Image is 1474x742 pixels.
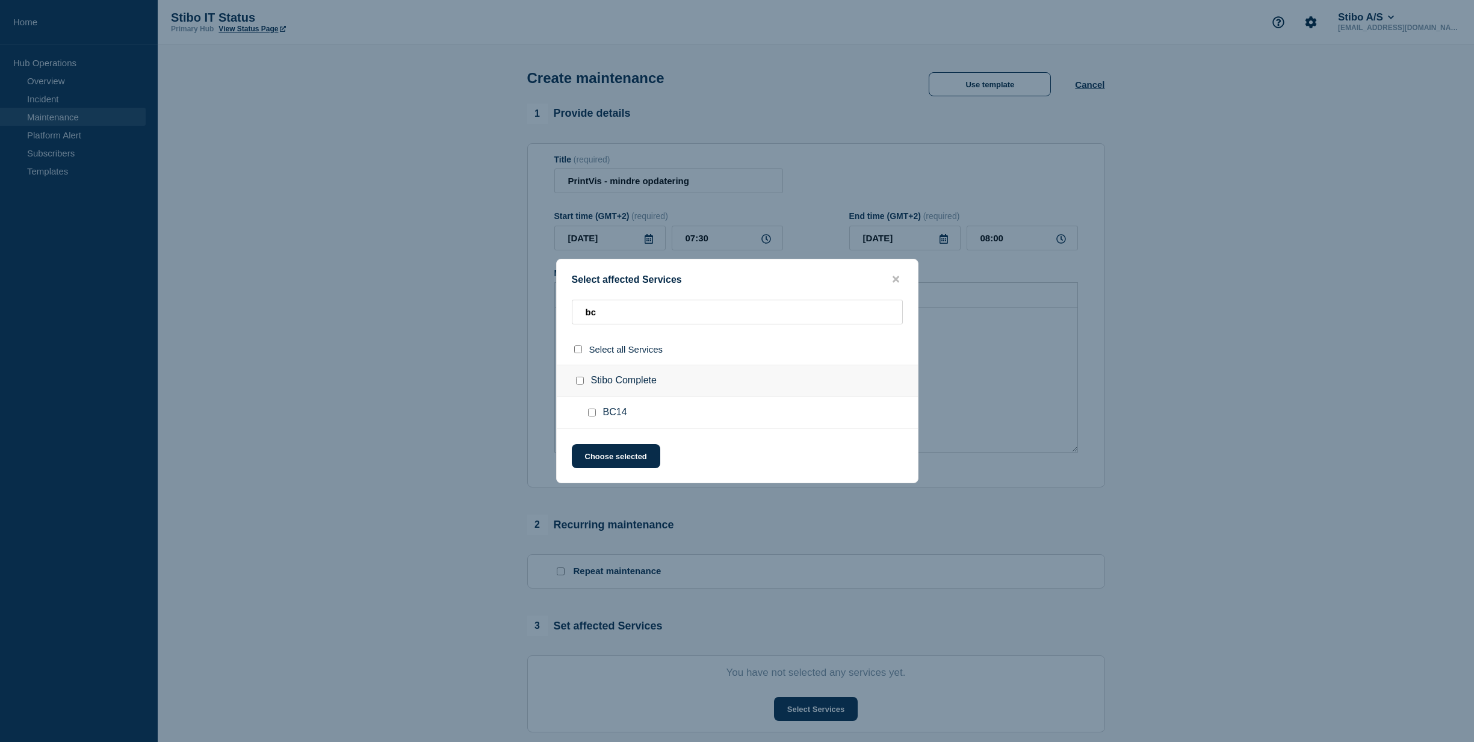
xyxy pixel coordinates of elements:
[576,377,584,385] input: Stibo Complete checkbox
[574,345,582,353] input: select all checkbox
[889,274,903,285] button: close button
[589,344,663,354] span: Select all Services
[603,407,627,419] span: BC14
[557,365,918,397] div: Stibo Complete
[572,300,903,324] input: Search
[557,274,918,285] div: Select affected Services
[588,409,596,416] input: BC14 checkbox
[572,444,660,468] button: Choose selected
